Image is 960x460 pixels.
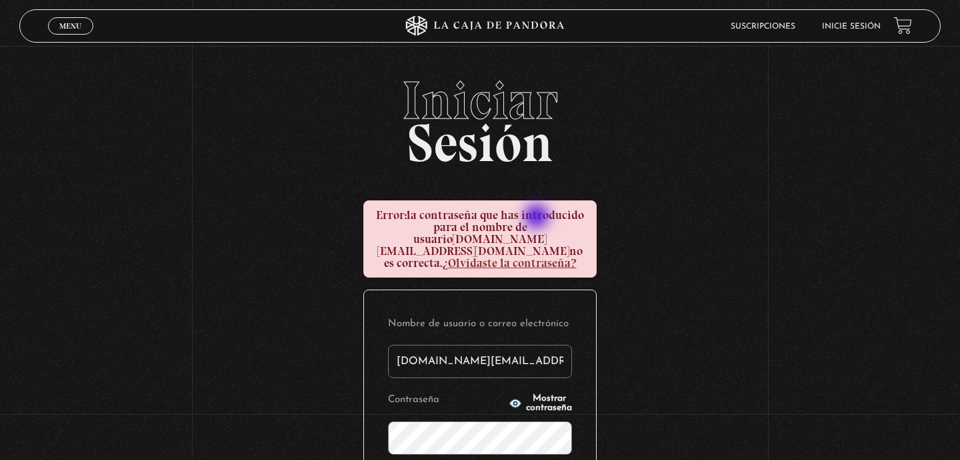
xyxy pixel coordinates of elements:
[894,17,912,35] a: View your shopping cart
[19,74,941,127] span: Iniciar
[731,23,795,31] a: Suscripciones
[19,74,941,159] h2: Sesión
[376,208,407,222] strong: Error:
[526,394,572,413] span: Mostrar contraseña
[363,200,597,278] div: la contraseña que has introducido para el nombre de usuario no es correcta.
[822,23,881,31] a: Inicie sesión
[388,390,505,411] label: Contraseña
[388,314,572,335] label: Nombre de usuario o correo electrónico
[55,33,87,43] span: Cerrar
[59,22,81,30] span: Menu
[509,394,572,413] button: Mostrar contraseña
[377,232,569,258] strong: [DOMAIN_NAME][EMAIL_ADDRESS][DOMAIN_NAME]
[442,256,577,270] a: ¿Olvidaste la contraseña?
